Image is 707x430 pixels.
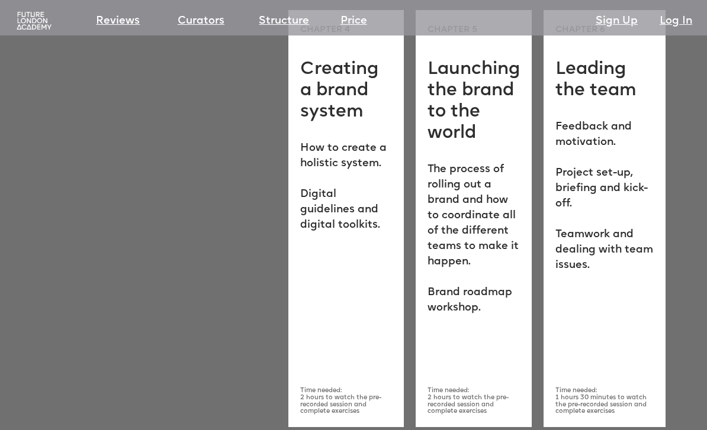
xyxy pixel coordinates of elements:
[596,13,638,30] a: Sign Up
[428,162,520,316] p: The process of rolling out a brand and how to coordinate all of the different teams to make it ha...
[259,13,309,30] a: Structure
[428,59,520,144] h2: Launching the brand to the world
[555,59,637,102] h2: Leading the team
[300,59,392,123] h2: Creating a brand system
[340,13,367,30] a: Price
[96,13,140,30] a: Reviews
[178,13,224,30] a: Curators
[555,387,654,415] p: Time needed: 1 hours 30 minutes to watch the pre-recorded session and complete exercises
[555,119,654,273] p: Feedback and motivation. Project set-up, briefing and kick-off. Teamwork and dealing with team is...
[300,387,392,415] p: Time needed: 2 hours to watch the pre-recorded session and complete exercises
[300,141,392,233] p: How to create a holistic system. Digital guidelines and digital toolkits.
[660,13,692,30] a: Log In
[428,387,520,415] p: Time needed: 2 hours to watch the pre-recorded session and complete exercises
